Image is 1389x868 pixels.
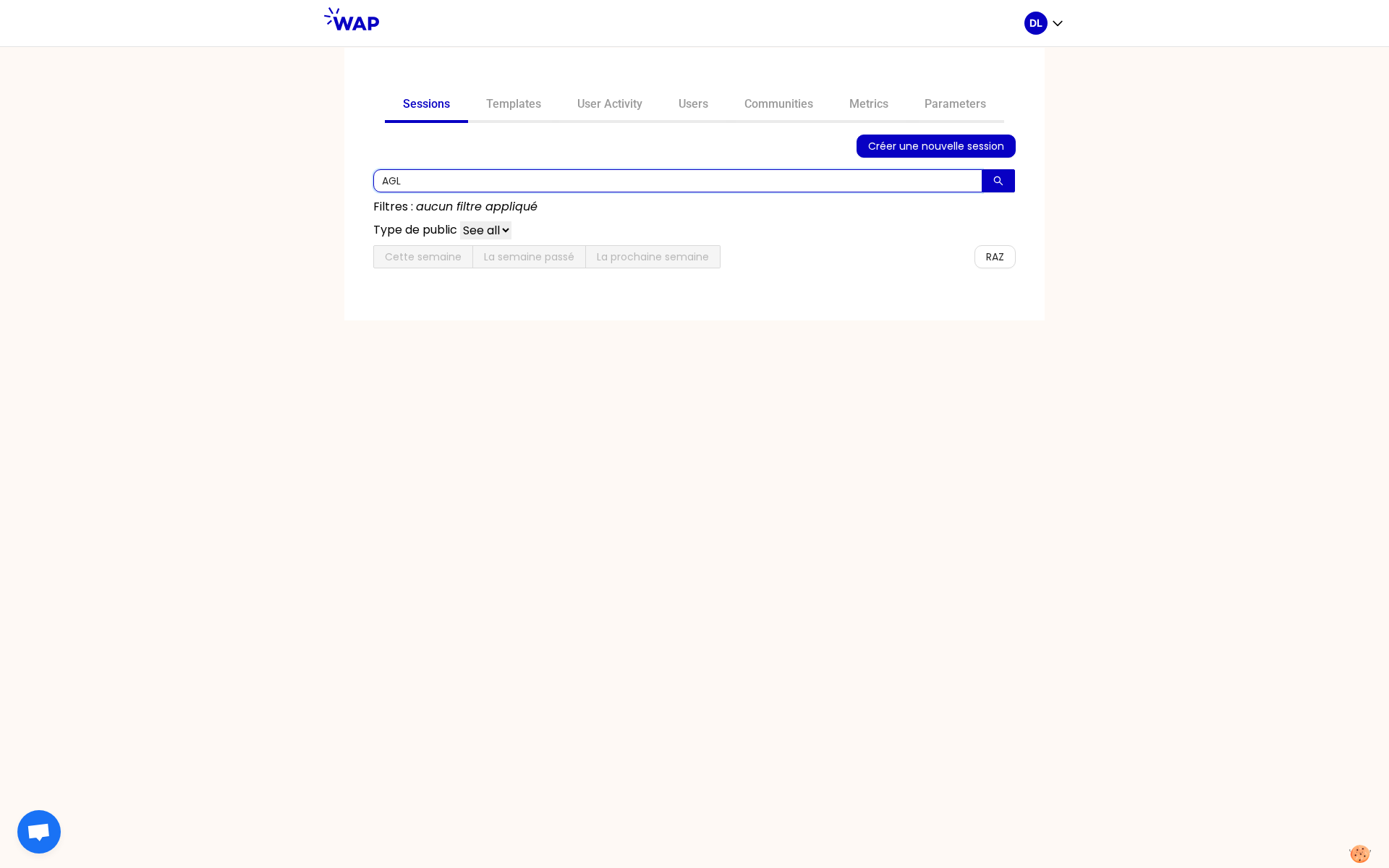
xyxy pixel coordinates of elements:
span: Cette semaine [385,250,462,264]
button: RAZ [974,245,1016,268]
p: Type de public [373,221,457,239]
span: La semaine passé [484,250,574,264]
button: search [982,169,1015,192]
a: Templates [468,88,559,123]
a: Parameters [906,88,1004,123]
span: Créer une nouvelle session [868,138,1004,154]
a: Metrics [831,88,906,123]
a: User Activity [559,88,660,123]
a: Communities [726,88,831,123]
span: search [993,176,1003,187]
a: Users [660,88,726,123]
p: aucun filtre appliqué [416,198,538,216]
span: La prochaine semaine [597,250,709,264]
button: Créer une nouvelle session [857,135,1016,158]
div: Ouvrir le chat [17,810,61,854]
button: DL [1024,12,1065,35]
span: RAZ [986,249,1004,265]
p: DL [1029,16,1042,30]
p: Filtres : [373,198,413,216]
a: Sessions [385,88,468,123]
